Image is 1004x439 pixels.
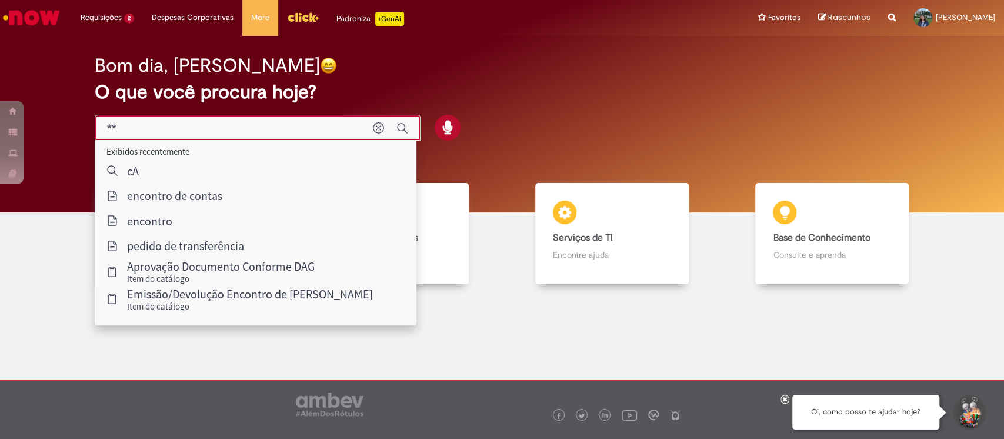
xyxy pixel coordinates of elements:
[95,82,909,102] h2: O que você procura hoje?
[553,249,671,261] p: Encontre ajuda
[296,393,363,416] img: logo_footer_ambev_rotulo_gray.png
[579,413,585,419] img: logo_footer_twitter.png
[320,57,337,74] img: happy-face.png
[375,12,404,26] p: +GenAi
[124,14,134,24] span: 2
[333,232,418,244] b: Catálogo de Ofertas
[768,12,800,24] span: Favoritos
[152,12,234,24] span: Despesas Corporativas
[336,12,404,26] div: Padroniza
[62,183,282,285] a: Tirar dúvidas Tirar dúvidas com Lupi Assist e Gen Ai
[81,12,122,24] span: Requisições
[622,407,637,423] img: logo_footer_youtube.png
[556,413,562,419] img: logo_footer_facebook.png
[773,232,870,244] b: Base de Conhecimento
[773,249,891,261] p: Consulte e aprenda
[670,410,681,420] img: logo_footer_naosei.png
[553,232,613,244] b: Serviços de TI
[828,12,870,23] span: Rascunhos
[648,410,659,420] img: logo_footer_workplace.png
[1,6,62,29] img: ServiceNow
[951,395,986,430] button: Iniciar Conversa de Suporte
[722,183,942,285] a: Base de Conhecimento Consulte e aprenda
[251,12,269,24] span: More
[602,413,608,420] img: logo_footer_linkedin.png
[95,55,320,76] h2: Bom dia, [PERSON_NAME]
[792,395,939,430] div: Oi, como posso te ajudar hoje?
[818,12,870,24] a: Rascunhos
[287,8,319,26] img: click_logo_yellow_360x200.png
[936,12,995,22] span: [PERSON_NAME]
[502,183,722,285] a: Serviços de TI Encontre ajuda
